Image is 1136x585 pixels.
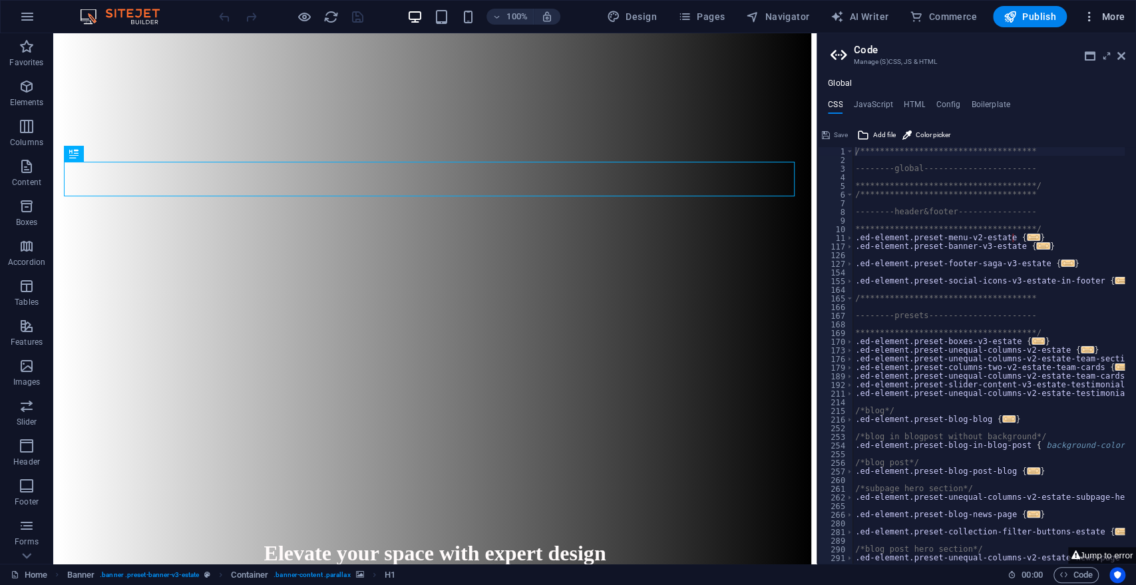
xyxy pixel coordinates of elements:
div: 167 [818,311,854,320]
div: 8 [818,208,854,216]
div: 280 [818,519,854,528]
button: Design [602,6,662,27]
span: Navigator [746,10,809,23]
div: 117 [818,242,854,251]
div: 5 [818,182,854,190]
span: . banner-content .parallax [274,567,350,583]
span: : [1031,570,1033,580]
p: Images [13,377,41,387]
h6: 100% [506,9,528,25]
div: 261 [818,485,854,493]
button: reload [323,9,339,25]
span: Design [607,10,657,23]
i: On resize automatically adjust zoom level to fit chosen device. [541,11,553,23]
div: 165 [818,294,854,303]
div: 211 [818,389,854,398]
i: This element contains a background [356,571,364,578]
div: 155 [818,277,854,286]
div: 168 [818,320,854,329]
img: Editor Logo [77,9,176,25]
div: 166 [818,303,854,311]
div: 289 [818,536,854,545]
div: 216 [818,415,854,424]
p: Forms [15,536,39,547]
span: More [1083,10,1125,23]
h6: Session time [1008,567,1043,583]
span: ... [1115,277,1129,284]
h4: Boilerplate [971,100,1010,114]
h4: Global [828,79,852,89]
button: Jump to error [1068,547,1136,564]
h3: Manage (S)CSS, JS & HTML [854,56,1099,68]
div: 11 [818,234,854,242]
span: ... [1027,467,1040,475]
span: AI Writer [831,10,888,23]
span: ... [1027,510,1040,518]
div: 3 [818,164,854,173]
i: This element is a customizable preset [204,571,210,578]
nav: breadcrumb [67,567,395,583]
div: 7 [818,199,854,208]
button: AI Writer [825,6,894,27]
p: Tables [15,297,39,307]
button: Click here to leave preview mode and continue editing [296,9,312,25]
button: Publish [993,6,1067,27]
div: 176 [818,355,854,363]
button: Pages [673,6,730,27]
div: 10 [818,225,854,234]
div: 290 [818,545,854,554]
p: Slider [17,417,37,427]
button: Commerce [904,6,982,27]
div: 169 [818,329,854,337]
div: 281 [818,528,854,536]
div: 9 [818,216,854,225]
span: Code [1059,567,1093,583]
span: ... [1037,242,1050,250]
div: 254 [818,441,854,450]
div: 265 [818,502,854,510]
h4: CSS [828,100,843,114]
p: Footer [15,496,39,507]
div: 189 [818,372,854,381]
span: Click to select. Double-click to edit [67,567,95,583]
button: 100% [486,9,534,25]
span: Commerce [910,10,977,23]
p: Features [11,337,43,347]
div: 173 [818,346,854,355]
button: Color picker [900,127,952,143]
h4: JavaScript [853,100,892,114]
div: 252 [818,424,854,433]
span: ... [1002,415,1016,423]
span: ... [1115,363,1129,371]
div: 4 [818,173,854,182]
div: 214 [818,398,854,407]
button: Navigator [741,6,815,27]
span: ... [1115,528,1129,535]
div: 2 [818,156,854,164]
span: Add file [873,127,896,143]
span: ... [1061,260,1075,267]
div: 291 [818,554,854,562]
p: Content [12,177,41,188]
div: 257 [818,467,854,476]
div: 170 [818,337,854,346]
button: More [1077,6,1130,27]
div: 215 [818,407,854,415]
span: Publish [1004,10,1056,23]
div: 260 [818,476,854,485]
p: Elements [10,97,44,108]
span: 00 00 [1022,567,1042,583]
div: 126 [818,251,854,260]
div: 164 [818,286,854,294]
div: 1 [818,147,854,156]
h4: HTML [904,100,926,114]
span: Color picker [916,127,950,143]
button: Code [1053,567,1099,583]
span: Pages [678,10,725,23]
p: Favorites [9,57,43,68]
h4: Config [936,100,960,114]
div: 127 [818,260,854,268]
div: 262 [818,493,854,502]
p: Columns [10,137,43,148]
a: Click to cancel selection. Double-click to open Pages [11,567,47,583]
